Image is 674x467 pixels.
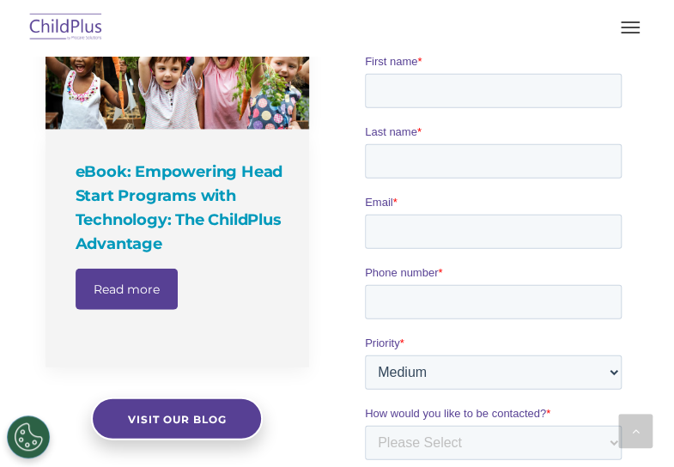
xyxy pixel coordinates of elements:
h4: eBook: Empowering Head Start Programs with Technology: The ChildPlus Advantage [76,160,283,256]
a: Visit our blog [91,397,263,440]
a: Read more [76,269,178,310]
span: Visit our blog [128,413,227,426]
img: ChildPlus by Procare Solutions [26,8,106,48]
